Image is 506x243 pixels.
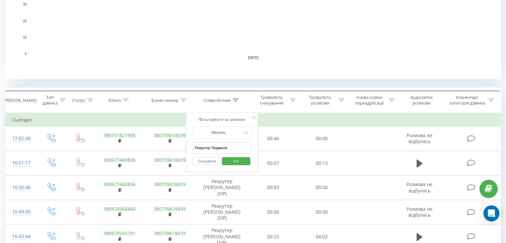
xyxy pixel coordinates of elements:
[154,181,186,187] a: 380739618439
[255,95,288,106] div: Тривалість очікування
[23,19,27,23] text: 20
[154,230,186,236] a: 380739618439
[3,98,37,103] div: [PERSON_NAME]
[407,206,432,218] span: Розмова не відбулась
[103,230,135,236] a: 380970593791
[222,157,250,165] button: OK
[352,95,387,106] div: Назва схеми переадресації
[402,95,441,106] div: Аудіозапис розмови
[5,113,501,126] td: Сьогодні
[297,151,346,175] td: 00:13
[297,175,346,200] td: 00:00
[204,98,231,103] div: Співробітник
[12,205,30,218] div: 16:49:45
[193,116,251,123] div: Фільтрувати за умовою
[12,181,30,194] div: 16:50:46
[407,181,432,193] span: Розмова не відбулась
[12,156,30,169] div: 16:51:17
[407,132,432,144] span: Розмова не відбулась
[154,157,186,163] a: 380739618439
[249,126,297,151] td: 00:46
[154,206,186,212] a: 380739618439
[248,56,258,60] text: [DATE]
[151,98,179,103] div: Бізнес номер
[25,52,27,56] text: 0
[297,126,346,151] td: 00:00
[103,157,135,163] a: 380677460806
[249,151,297,175] td: 00:07
[72,98,85,103] div: Статус
[193,157,221,165] button: Скасувати
[103,206,135,212] a: 380974566860
[195,200,249,224] td: Рекрутер [PERSON_NAME] (SIP)
[193,142,251,154] input: Введіть значення
[227,156,246,166] span: OK
[303,95,337,106] div: Тривалість розмови
[249,200,297,224] td: 00:06
[103,181,135,187] a: 380677460806
[12,230,30,243] div: 16:43:44
[195,175,249,200] td: Рекрутер [PERSON_NAME] (SIP)
[108,98,121,103] div: Клієнт
[483,205,499,221] div: Open Intercom Messenger
[154,132,186,138] a: 380739618439
[23,36,27,39] text: 10
[249,175,297,200] td: 00:03
[297,200,346,224] td: 00:00
[12,132,30,145] div: 17:02:48
[42,95,58,106] div: Тип дзвінка
[447,95,486,106] div: Коментар/категорія дзвінка
[103,132,135,138] a: 380751821988
[23,3,27,7] text: 30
